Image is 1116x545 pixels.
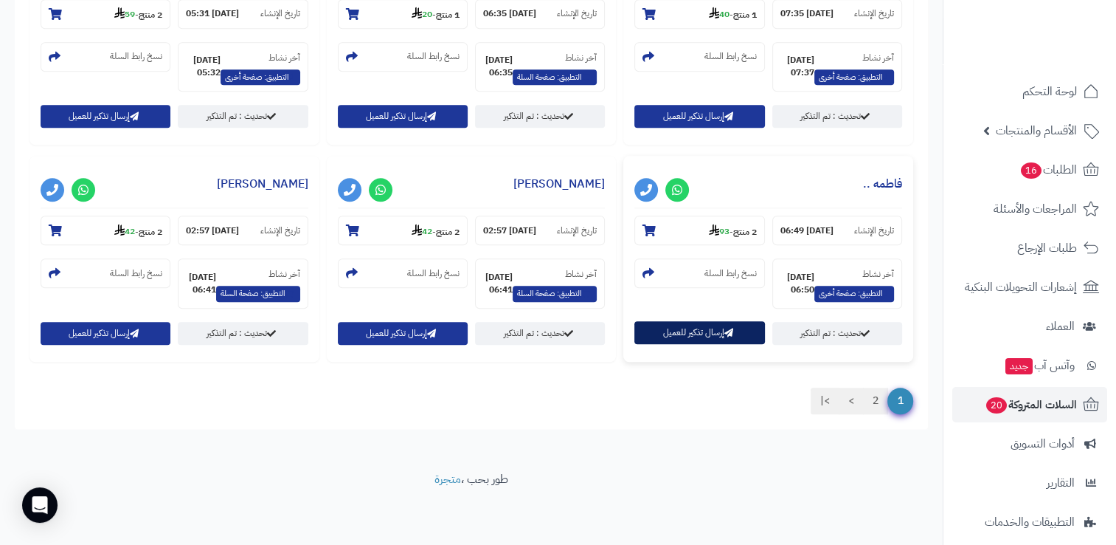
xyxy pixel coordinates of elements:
[704,267,757,280] small: نسخ رابط السلة
[952,348,1107,383] a: وآتس آبجديد
[634,105,764,128] button: إرسال تذكير للعميل
[436,224,460,238] strong: 2 منتج
[110,50,162,63] small: نسخ رابط السلة
[338,216,468,245] section: 2 منتج-42
[854,7,894,20] small: تاريخ الإنشاء
[221,69,300,86] span: التطبيق: صفحة أخرى
[780,7,833,20] strong: [DATE] 07:35
[952,309,1107,344] a: العملاء
[862,51,894,64] small: آخر نشاط
[634,258,764,288] section: نسخ رابط السلة
[139,224,162,238] strong: 2 منتج
[733,7,757,21] strong: 1 منتج
[1011,433,1075,454] span: أدوات التسويق
[1019,160,1077,180] span: الطلبات
[475,322,605,345] a: تحديث : تم التذكير
[952,387,1107,422] a: السلات المتروكة20
[952,465,1107,501] a: التقارير
[186,54,220,79] strong: [DATE] 05:32
[709,224,729,238] strong: 93
[260,7,300,20] small: تاريخ الإنشاء
[513,286,597,302] span: التطبيق: صفحة السلة
[1046,316,1075,337] span: العملاء
[513,175,605,193] a: [PERSON_NAME]
[704,50,757,63] small: نسخ رابط السلة
[186,271,215,296] strong: [DATE] 06:41
[434,470,461,488] a: متجرة
[1021,162,1042,179] span: 16
[412,224,432,238] strong: 42
[483,224,536,237] strong: [DATE] 02:57
[1016,34,1102,65] img: logo-2.png
[114,224,162,239] small: -
[996,120,1077,141] span: الأقسام والمنتجات
[986,397,1008,414] span: 20
[985,394,1077,415] span: السلات المتروكة
[475,105,605,128] a: تحديث : تم التذكير
[1005,358,1033,374] span: جديد
[634,216,764,245] section: 2 منتج-93
[513,69,597,86] span: التطبيق: صفحة السلة
[780,54,814,79] strong: [DATE] 07:37
[839,388,864,414] a: >
[709,224,757,239] small: -
[186,7,239,20] strong: [DATE] 05:31
[557,7,597,20] small: تاريخ الإنشاء
[407,267,460,280] small: نسخ رابط السلة
[407,50,460,63] small: نسخ رابط السلة
[217,175,308,193] a: [PERSON_NAME]
[1017,238,1077,258] span: طلبات الإرجاع
[110,267,162,280] small: نسخ رابط السلة
[216,286,300,302] span: التطبيق: صفحة السلة
[114,7,162,21] small: -
[114,7,135,21] strong: 59
[268,51,300,64] small: آخر نشاط
[952,152,1107,188] a: الطلبات16
[887,388,913,414] span: 1
[814,286,894,302] span: التطبيق: صفحة أخرى
[41,105,170,128] button: إرسال تذكير للعميل
[634,321,764,344] button: إرسال تذكير للعميل
[965,277,1077,298] span: إشعارات التحويلات البنكية
[952,270,1107,305] a: إشعارات التحويلات البنكية
[952,426,1107,462] a: أدوات التسويق
[139,7,162,21] strong: 2 منتج
[1022,81,1077,102] span: لوحة التحكم
[952,74,1107,109] a: لوحة التحكم
[412,7,460,21] small: -
[114,224,135,238] strong: 42
[994,199,1077,219] span: المراجعات والأسئلة
[41,322,170,345] button: إرسال تذكير للعميل
[811,388,839,414] a: >|
[338,105,468,128] button: إرسال تذكير للعميل
[412,224,460,239] small: -
[862,267,894,281] small: آخر نشاط
[709,7,757,21] small: -
[952,230,1107,266] a: طلبات الإرجاع
[985,512,1075,532] span: التطبيقات والخدمات
[41,216,170,245] section: 2 منتج-42
[41,258,170,288] section: نسخ رابط السلة
[338,322,468,345] button: إرسال تذكير للعميل
[268,267,300,281] small: آخر نشاط
[772,322,902,345] a: تحديث : تم التذكير
[863,388,888,414] a: 2
[952,191,1107,227] a: المراجعات والأسئلة
[483,271,513,296] strong: [DATE] 06:41
[557,224,597,237] small: تاريخ الإنشاء
[565,267,597,281] small: آخر نشاط
[1004,355,1075,376] span: وآتس آب
[41,42,170,72] section: نسخ رابط السلة
[178,105,308,128] a: تحديث : تم التذكير
[178,322,308,345] a: تحديث : تم التذكير
[814,69,894,86] span: التطبيق: صفحة أخرى
[186,224,239,237] strong: [DATE] 02:57
[709,7,729,21] strong: 40
[436,7,460,21] strong: 1 منتج
[565,51,597,64] small: آخر نشاط
[483,54,513,79] strong: [DATE] 06:35
[952,504,1107,540] a: التطبيقات والخدمات
[780,271,814,296] strong: [DATE] 06:50
[338,258,468,288] section: نسخ رابط السلة
[863,175,902,193] a: فاطمه ..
